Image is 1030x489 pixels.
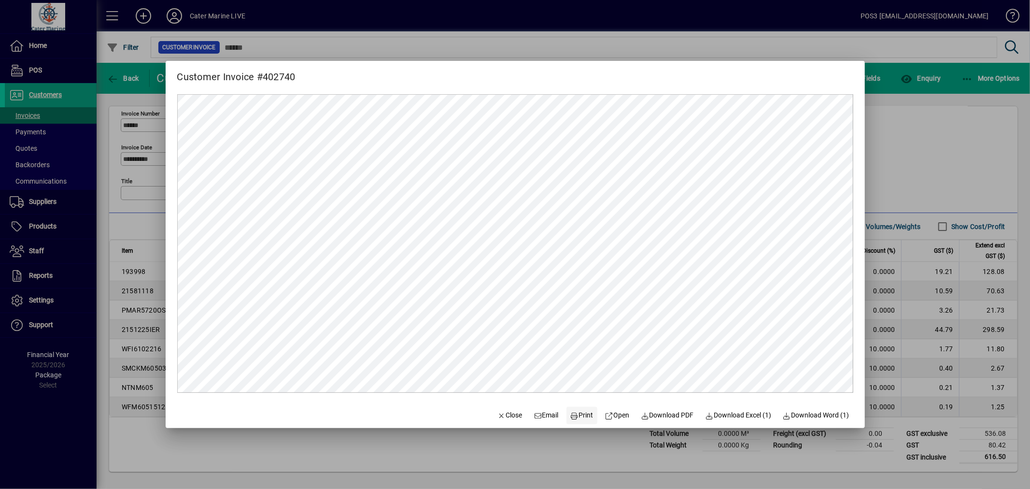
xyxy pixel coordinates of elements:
[783,410,849,420] span: Download Word (1)
[705,410,772,420] span: Download Excel (1)
[166,61,307,85] h2: Customer Invoice #402740
[530,407,563,424] button: Email
[494,407,526,424] button: Close
[702,407,776,424] button: Download Excel (1)
[601,407,634,424] a: Open
[641,410,694,420] span: Download PDF
[637,407,698,424] a: Download PDF
[566,407,597,424] button: Print
[605,410,630,420] span: Open
[497,410,522,420] span: Close
[779,407,853,424] button: Download Word (1)
[534,410,559,420] span: Email
[570,410,593,420] span: Print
